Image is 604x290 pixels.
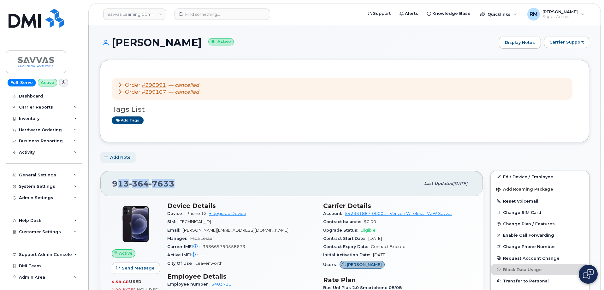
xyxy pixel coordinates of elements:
[112,116,144,124] a: Add tags
[491,241,589,252] button: Change Phone Number
[179,219,211,224] span: [TECHNICAL_ID]
[175,89,199,95] em: cancelled
[112,105,577,113] h3: Tags List
[323,219,364,224] span: Contract balance
[453,181,467,186] span: [DATE]
[549,39,584,45] span: Carrier Support
[100,152,136,163] button: Add Note
[186,211,207,216] span: iPhone 12
[167,261,195,266] span: City Of Use
[544,37,589,48] button: Carrier Support
[149,179,175,188] span: 7633
[125,89,140,95] span: Order
[167,211,186,216] span: Device
[323,236,368,241] span: Contract Start Date
[167,252,201,257] span: Active IMEI
[129,279,142,284] span: used
[169,89,199,95] span: —
[323,252,373,257] span: Initial Activation Date
[142,89,166,95] a: #299107
[203,244,245,249] span: 353669750558673
[209,211,246,216] a: + Upgrade Device
[583,269,594,279] img: Open chat
[201,252,205,257] span: —
[208,38,234,45] small: Active
[112,263,160,274] button: Send Message
[211,282,231,287] a: 3403711
[167,202,316,210] h3: Device Details
[183,228,288,233] span: [PERSON_NAME][EMAIL_ADDRESS][DOMAIN_NAME]
[373,252,387,257] span: [DATE]
[491,207,589,218] button: Change SIM Card
[117,205,155,243] img: iPhone_12.jpg
[323,228,361,233] span: Upgrade Status
[491,264,589,275] button: Block Data Usage
[364,219,376,224] span: $0.00
[323,262,340,267] span: Users
[167,273,316,280] h3: Employee Details
[368,236,382,241] span: [DATE]
[491,229,589,241] button: Enable Call Forwarding
[491,171,589,182] a: Edit Device / Employee
[340,262,385,267] a: [PERSON_NAME]
[491,195,589,207] button: Reset Voicemail
[424,181,453,186] span: Last updated
[167,236,190,241] span: Manager
[112,179,175,188] span: 913
[323,202,471,210] h3: Carrier Details
[491,275,589,287] button: Transfer to Personal
[190,236,214,241] span: Mica Lesser
[167,228,183,233] span: Email
[167,244,203,249] span: Carrier IMEI
[503,233,554,238] span: Enable Call Forwarding
[112,280,129,284] span: 4.58 GB
[491,218,589,229] button: Change Plan / Features
[110,154,131,160] span: Add Note
[503,222,555,226] span: Change Plan / Features
[496,187,553,193] span: Add Roaming Package
[323,211,345,216] span: Account
[491,252,589,264] button: Request Account Change
[142,82,166,88] a: #298991
[323,244,371,249] span: Contract Expiry Date
[347,262,382,268] span: [PERSON_NAME]
[175,82,199,88] em: cancelled
[169,82,199,88] span: —
[323,285,405,290] span: Bus Unl Plus 2.0 Smartphone 08/05
[491,182,589,195] button: Add Roaming Package
[119,250,133,256] span: Active
[122,265,155,271] span: Send Message
[371,244,406,249] span: Contract Expired
[167,219,179,224] span: SIM
[195,261,222,266] span: Leavenworth
[323,276,471,284] h3: Rate Plan
[345,211,452,216] a: 542331887-00001 - Verizon Wireless - VZW Savvas
[100,37,496,48] h1: [PERSON_NAME]
[129,179,149,188] span: 364
[499,37,541,49] a: Display Notes
[125,82,140,88] span: Order
[361,228,376,233] span: Eligible
[167,282,211,287] span: Employee number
